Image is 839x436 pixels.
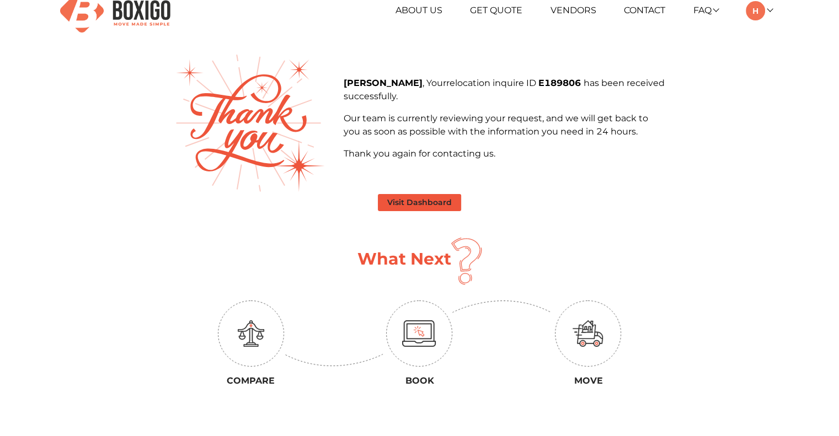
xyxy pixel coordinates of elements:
[446,78,492,88] span: relocation
[343,147,664,160] p: Thank you again for contacting us.
[693,5,718,15] a: FAQ
[470,5,522,15] a: Get Quote
[402,320,436,347] img: monitor
[378,194,461,211] button: Visit Dashboard
[512,375,664,386] h3: Move
[573,320,603,347] img: move
[218,300,284,367] img: circle
[238,320,264,347] img: education
[344,375,496,386] h3: Book
[386,300,452,367] img: circle
[452,300,552,313] img: down
[175,375,327,386] h3: Compare
[396,5,442,15] a: About Us
[176,55,325,192] img: thank-you
[343,78,422,88] b: [PERSON_NAME]
[284,354,383,367] img: up
[555,300,621,367] img: circle
[451,238,482,285] img: question
[357,249,451,269] h1: What Next
[624,5,665,15] a: Contact
[343,77,664,103] p: , Your inquire ID has been received successfully.
[343,112,664,138] p: Our team is currently reviewing your request, and we will get back to you as soon as possible wit...
[551,5,596,15] a: Vendors
[538,78,583,88] b: E189806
